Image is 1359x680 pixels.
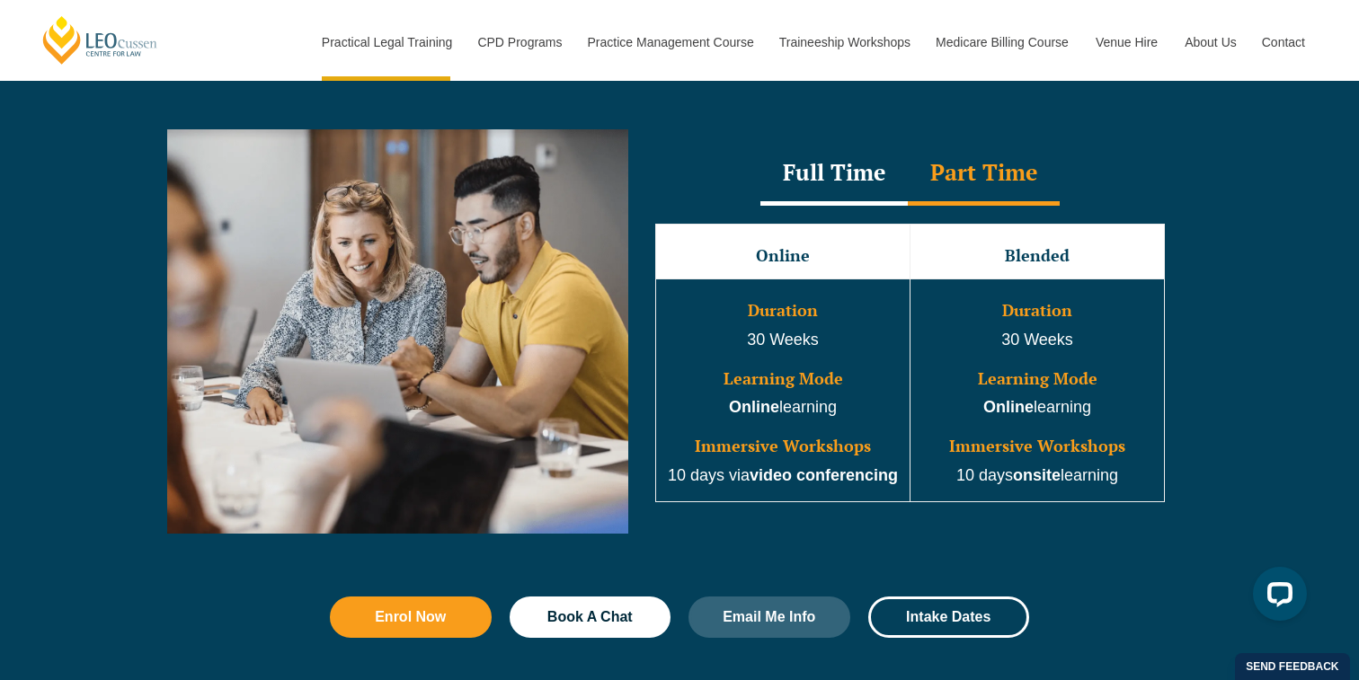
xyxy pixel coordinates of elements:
[729,398,779,416] strong: Online
[510,596,671,638] a: Book A Chat
[912,302,1162,320] h3: Duration
[464,4,573,81] a: CPD Programs
[723,610,815,624] span: Email Me Info
[766,4,922,81] a: Traineeship Workshops
[760,143,908,206] div: Full Time
[574,4,766,81] a: Practice Management Course
[658,464,908,488] p: 10 days via
[983,398,1034,416] strong: Online
[658,370,908,388] h3: Learning Mode
[658,329,908,352] p: 30 Weeks
[912,370,1162,388] h3: Learning Mode
[908,143,1060,206] div: Part Time
[922,4,1082,81] a: Medicare Billing Course
[658,396,908,419] p: learning
[912,437,1162,455] h3: Immersive Workshops
[868,596,1030,638] a: Intake Dates
[658,302,908,320] h3: Duration
[912,396,1162,419] p: learning
[1248,4,1319,81] a: Contact
[688,596,850,638] a: Email Me Info
[906,610,990,624] span: Intake Dates
[1082,4,1171,81] a: Venue Hire
[547,610,633,624] span: Book A Chat
[1013,466,1061,484] strong: onsite
[912,464,1162,488] p: 10 days learning
[912,247,1162,265] h3: Blended
[308,4,465,81] a: Practical Legal Training
[40,14,160,66] a: [PERSON_NAME] Centre for Law
[1239,560,1314,635] iframe: LiveChat chat widget
[658,437,908,455] h3: Immersive Workshops
[912,329,1162,352] p: 30 Weeks
[658,247,908,265] h3: Online
[1171,4,1248,81] a: About Us
[750,466,898,484] strong: video conferencing
[375,610,446,624] span: Enrol Now
[330,596,492,638] a: Enrol Now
